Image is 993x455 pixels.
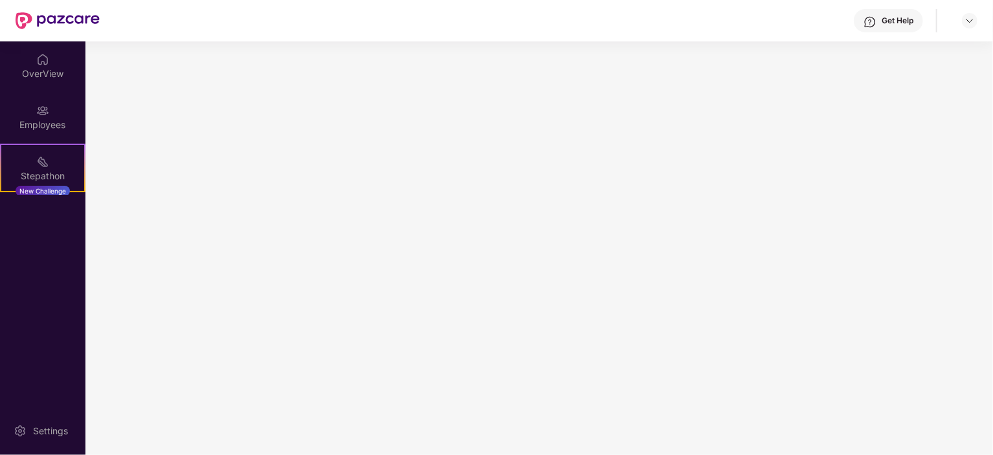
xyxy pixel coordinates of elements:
[36,53,49,66] img: svg+xml;base64,PHN2ZyBpZD0iSG9tZSIgeG1sbnM9Imh0dHA6Ly93d3cudzMub3JnLzIwMDAvc3ZnIiB3aWR0aD0iMjAiIG...
[1,170,84,183] div: Stepathon
[864,16,876,28] img: svg+xml;base64,PHN2ZyBpZD0iSGVscC0zMngzMiIgeG1sbnM9Imh0dHA6Ly93d3cudzMub3JnLzIwMDAvc3ZnIiB3aWR0aD...
[882,16,913,26] div: Get Help
[16,186,70,196] div: New Challenge
[36,155,49,168] img: svg+xml;base64,PHN2ZyB4bWxucz0iaHR0cDovL3d3dy53My5vcmcvMjAwMC9zdmciIHdpZHRoPSIyMSIgaGVpZ2h0PSIyMC...
[14,425,27,438] img: svg+xml;base64,PHN2ZyBpZD0iU2V0dGluZy0yMHgyMCIgeG1sbnM9Imh0dHA6Ly93d3cudzMub3JnLzIwMDAvc3ZnIiB3aW...
[16,12,100,29] img: New Pazcare Logo
[965,16,975,26] img: svg+xml;base64,PHN2ZyBpZD0iRHJvcGRvd24tMzJ4MzIiIHhtbG5zPSJodHRwOi8vd3d3LnczLm9yZy8yMDAwL3N2ZyIgd2...
[36,104,49,117] img: svg+xml;base64,PHN2ZyBpZD0iRW1wbG95ZWVzIiB4bWxucz0iaHR0cDovL3d3dy53My5vcmcvMjAwMC9zdmciIHdpZHRoPS...
[29,425,72,438] div: Settings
